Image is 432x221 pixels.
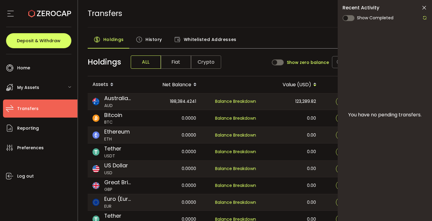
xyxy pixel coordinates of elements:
[104,103,131,109] span: AUD
[261,110,321,127] div: 0.00
[92,98,100,105] img: aud_portfolio.svg
[215,182,256,189] span: Balance Breakdown
[104,94,131,103] span: Australian Dollar
[88,56,121,68] span: Holdings
[92,199,100,206] img: eur_portfolio.svg
[92,165,100,172] img: usd_portfolio.svg
[336,181,363,190] button: Deposit
[142,144,201,160] div: 0.0000
[348,111,421,118] span: You have no pending transfers.
[261,144,321,160] div: 0.00
[92,115,100,122] img: btc_portfolio.svg
[343,5,379,10] span: Recent Activity
[215,98,256,104] span: Balance Breakdown
[92,182,100,189] img: gbp_portfolio.svg
[215,132,256,139] span: Balance Breakdown
[261,161,321,177] div: 0.00
[92,148,100,156] img: usdt_portfolio.svg
[104,212,121,220] span: Tether
[336,164,363,173] button: Deposit
[261,80,321,90] div: Value (USD)
[184,33,236,46] span: Whitelisted Addresses
[17,124,39,133] span: Reporting
[142,93,201,110] div: 188,384.4241
[142,80,202,90] div: Net Balance
[17,172,34,181] span: Log out
[261,177,321,194] div: 0.00
[103,33,124,46] span: Holdings
[17,83,39,92] span: My Assets
[17,144,44,152] span: Preferences
[17,39,61,43] span: Deposit & Withdraw
[261,93,321,110] div: 123,289.82
[104,178,131,187] span: Great Britain Pound
[104,128,130,136] span: Ethereum
[104,170,128,176] span: USD
[287,60,329,65] span: Show zero balance
[92,131,100,139] img: eth_portfolio.svg
[336,97,363,106] button: Deposit
[336,131,363,140] button: Deposit
[336,147,363,156] button: Deposit
[104,203,131,210] span: EUR
[104,111,122,119] span: Bitcoin
[142,110,201,127] div: 0.0000
[104,195,131,203] span: Euro (European Monetary Unit)
[104,119,122,125] span: BTC
[191,55,221,69] span: Crypto
[104,145,121,153] span: Tether
[104,162,128,170] span: US Dollar
[261,194,321,210] div: 0.00
[104,153,121,159] span: USDT
[17,104,39,113] span: Transfers
[104,136,130,142] span: ETH
[131,55,161,69] span: ALL
[357,15,393,21] span: Show Completed
[215,148,256,155] span: Balance Breakdown
[88,8,122,19] span: Transfers
[215,165,256,172] span: Balance Breakdown
[17,64,30,72] span: Home
[142,194,201,210] div: 0.0000
[402,192,432,221] iframe: Chat Widget
[142,177,201,194] div: 0.0000
[261,127,321,143] div: 0.00
[104,186,131,193] span: GBP
[142,127,201,143] div: 0.0000
[146,33,162,46] span: History
[88,80,142,90] div: Assets
[215,199,256,206] span: Balance Breakdown
[336,198,363,207] button: Deposit
[161,55,191,69] span: Fiat
[6,33,71,48] button: Deposit & Withdraw
[215,115,256,122] span: Balance Breakdown
[142,161,201,177] div: 0.0000
[336,114,363,123] button: Deposit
